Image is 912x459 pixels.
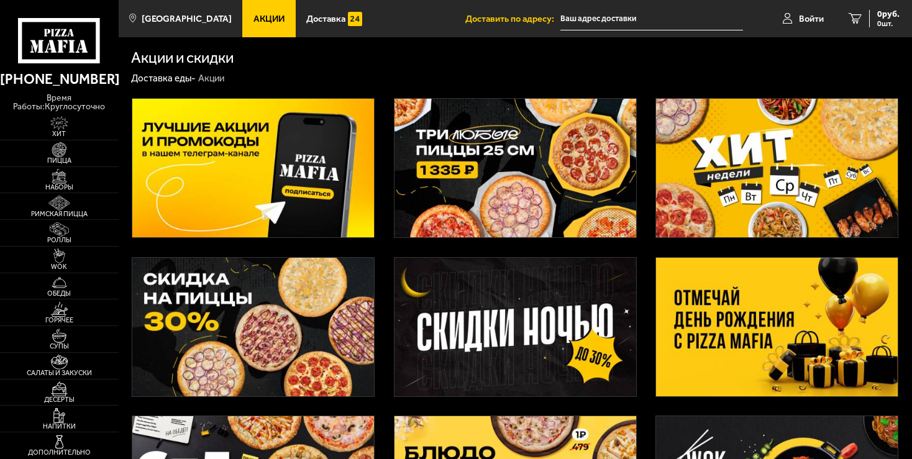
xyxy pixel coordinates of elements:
span: [GEOGRAPHIC_DATA] [142,14,232,24]
span: 0 руб. [877,10,900,19]
span: Доставка [306,14,345,24]
a: Доставка еды- [131,73,196,84]
span: Войти [799,14,824,24]
span: Акции [253,14,285,24]
div: Акции [198,73,224,85]
input: Ваш адрес доставки [560,7,743,30]
h1: Акции и скидки [131,50,234,65]
span: Доставить по адресу: [465,14,560,24]
img: 15daf4d41897b9f0e9f617042186c801.svg [348,12,362,26]
span: 0 шт. [877,20,900,27]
